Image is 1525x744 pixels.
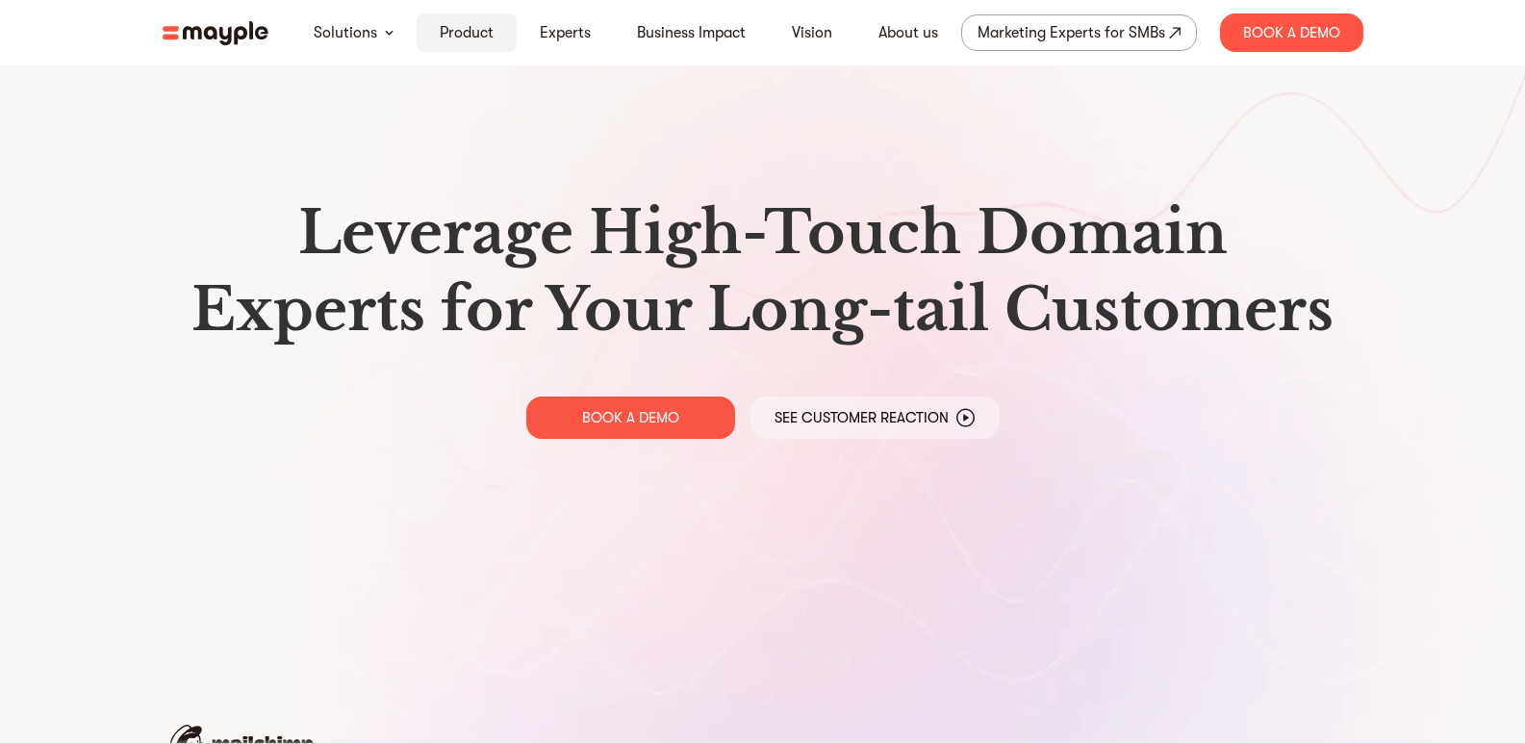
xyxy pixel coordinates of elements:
[750,397,1000,439] a: See Customer Reaction
[775,408,949,427] p: See Customer Reaction
[440,21,494,44] a: Product
[637,21,746,44] a: Business Impact
[878,21,938,44] a: About us
[978,19,1165,46] div: Marketing Experts for SMBs
[1220,13,1363,52] div: Book A Demo
[314,21,377,44] a: Solutions
[178,194,1348,348] h1: Leverage High-Touch Domain Experts for Your Long-tail Customers
[163,21,268,45] img: mayple-logo
[582,408,679,427] p: BOOK A DEMO
[540,21,591,44] a: Experts
[1179,521,1525,744] iframe: Chat Widget
[526,397,735,439] a: BOOK A DEMO
[792,21,832,44] a: Vision
[385,30,394,36] img: arrow-down
[961,14,1197,51] a: Marketing Experts for SMBs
